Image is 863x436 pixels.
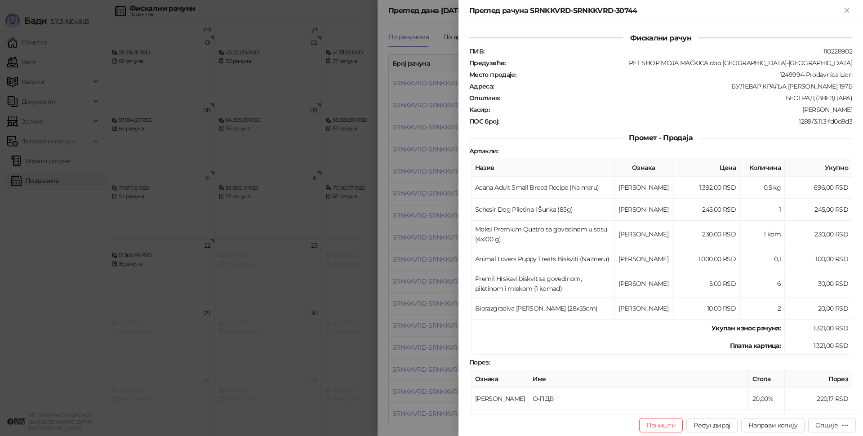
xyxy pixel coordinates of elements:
div: 1249994-Prodavnica Lion [517,71,853,79]
strong: Општина : [469,94,500,102]
th: Име [529,370,749,388]
td: [PERSON_NAME] [615,177,672,199]
td: 1.392,00 RSD [672,177,740,199]
strong: Касир : [469,106,489,114]
td: О-ПДВ [529,388,749,410]
td: Moksi Premium Quatro sa govedinom u sosu (4x100 g) [472,221,615,248]
td: 6 [740,270,785,298]
div: БЕОГРАД (ЗВЕЗДАРА) [501,94,853,102]
div: БУЛЕВАР КРАЉА [PERSON_NAME] 197Б [495,82,853,90]
button: Направи копију [741,418,805,432]
td: 220,17 RSD [785,410,852,427]
td: 5,00 RSD [672,270,740,298]
td: Premil Hrskavi biskvit sa govedinom, piletinom i mlekom (1 komad) [472,270,615,298]
td: 0,5 kg [740,177,785,199]
td: 30,00 RSD [785,270,852,298]
td: [PERSON_NAME] [615,298,672,320]
td: 230,00 RSD [672,221,740,248]
span: Фискални рачун [623,34,698,42]
div: 110228902 [485,47,853,55]
th: Укупно [785,159,852,177]
td: 220,17 RSD [785,388,852,410]
td: 696,00 RSD [785,177,852,199]
td: Biorazgradiva [PERSON_NAME] (28x55cm) [472,298,615,320]
button: Рефундирај [686,418,738,432]
td: 100,00 RSD [785,248,852,270]
td: [PERSON_NAME] [615,199,672,221]
td: 230,00 RSD [785,221,852,248]
div: PET SHOP MOJA MAČKICA doo [GEOGRAPHIC_DATA]-[GEOGRAPHIC_DATA] [507,59,853,67]
td: [PERSON_NAME] [615,270,672,298]
td: 1.321,00 RSD [785,337,852,355]
td: 20,00 RSD [785,298,852,320]
td: 245,00 RSD [785,199,852,221]
div: 1289/3.11.3-fd0d8d3 [500,117,853,125]
strong: Артикли : [469,147,498,155]
div: Преглед рачуна SRNKKVRD-SRNKKVRD-30744 [469,5,841,16]
div: [PERSON_NAME] [490,106,853,114]
td: Animal Lovers Puppy Treats Biskviti (Na meru) [472,248,615,270]
td: Schesir Dog Piletina i Šunka (85g) [472,199,615,221]
th: Цена [672,159,740,177]
button: Опције [808,418,856,432]
strong: Адреса : [469,82,494,90]
button: Поништи [639,418,683,432]
strong: Укупан износ рачуна : [712,324,781,332]
span: Промет - Продаја [622,133,700,142]
td: 0,1 [740,248,785,270]
strong: Место продаје : [469,71,516,79]
td: 1.321,00 RSD [785,320,852,337]
strong: Платна картица : [730,342,781,350]
div: Опције [815,421,838,429]
td: 1 [740,199,785,221]
td: 10,00 RSD [672,298,740,320]
strong: ПОС број : [469,117,499,125]
strong: Порез : [469,358,490,366]
th: Ознака [472,370,529,388]
td: [PERSON_NAME] [615,248,672,270]
td: 1 kom [740,221,785,248]
th: Стопа [749,370,785,388]
td: Acana Adult Small Breed Recipe (Na meru) [472,177,615,199]
th: Порез [785,370,852,388]
td: 20,00% [749,388,785,410]
td: [PERSON_NAME] [472,388,529,410]
td: 1.000,00 RSD [672,248,740,270]
strong: ПИБ : [469,47,484,55]
th: Ознака [615,159,672,177]
span: Направи копију [748,421,797,429]
td: 245,00 RSD [672,199,740,221]
td: [PERSON_NAME] [615,221,672,248]
th: Количина [740,159,785,177]
th: Назив [472,159,615,177]
button: Close [841,5,852,16]
td: 2 [740,298,785,320]
strong: Предузеће : [469,59,506,67]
